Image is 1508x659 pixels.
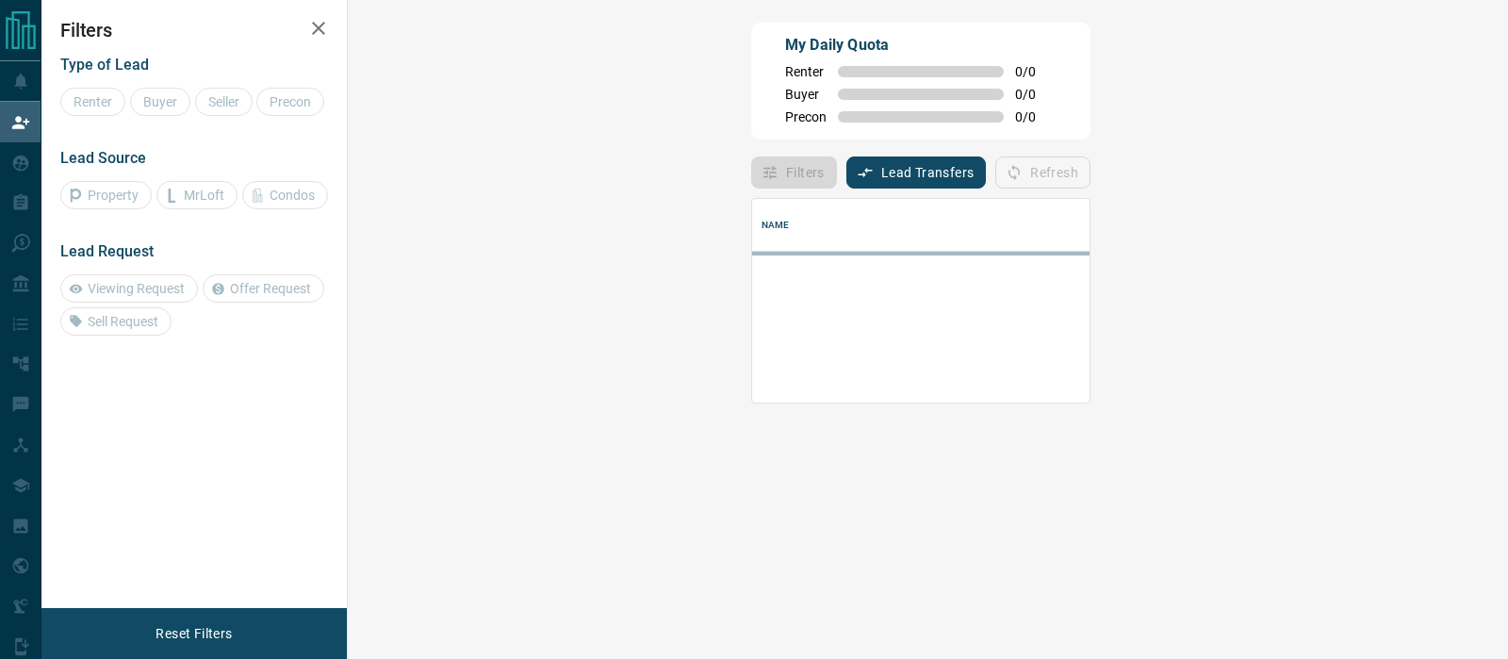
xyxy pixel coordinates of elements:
[785,34,1057,57] p: My Daily Quota
[143,618,244,650] button: Reset Filters
[60,56,149,74] span: Type of Lead
[60,19,328,41] h2: Filters
[762,199,790,252] div: Name
[785,87,827,102] span: Buyer
[60,149,146,167] span: Lead Source
[785,109,827,124] span: Precon
[846,157,987,189] button: Lead Transfers
[752,199,1142,252] div: Name
[1015,64,1057,79] span: 0 / 0
[785,64,827,79] span: Renter
[60,242,154,260] span: Lead Request
[1015,109,1057,124] span: 0 / 0
[1015,87,1057,102] span: 0 / 0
